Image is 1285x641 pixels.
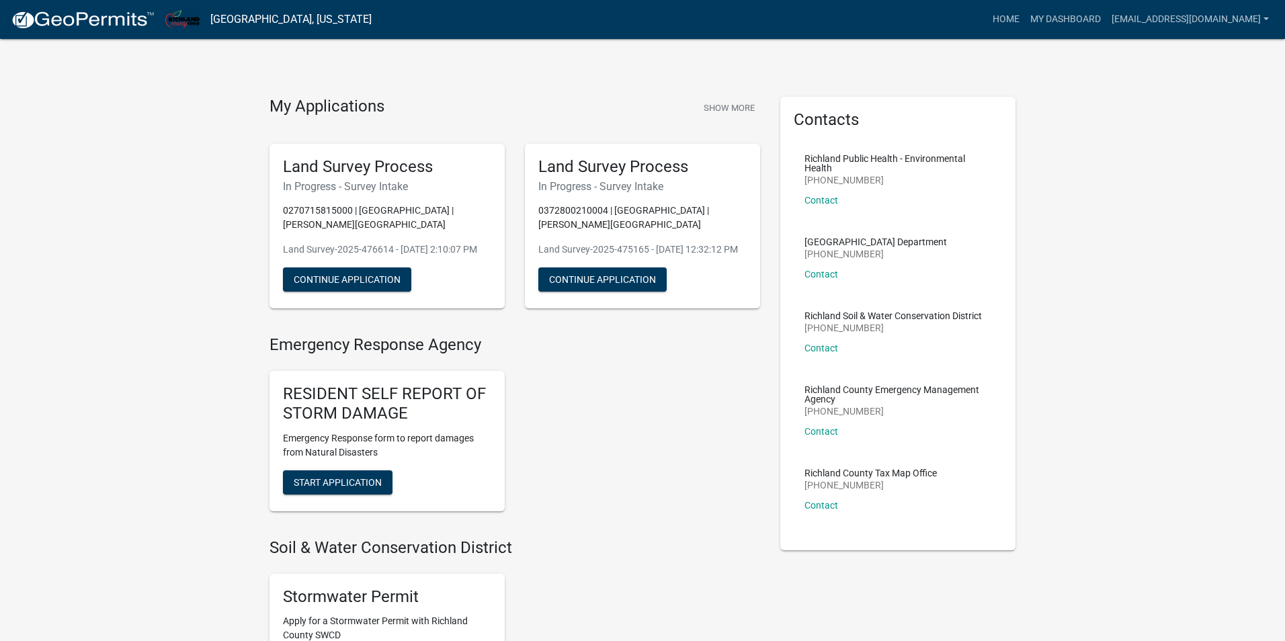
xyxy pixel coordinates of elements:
[804,385,991,404] p: Richland County Emergency Management Agency
[804,426,838,437] a: Contact
[804,237,947,247] p: [GEOGRAPHIC_DATA] Department
[270,538,760,558] h4: Soil & Water Conservation District
[210,8,372,31] a: [GEOGRAPHIC_DATA], [US_STATE]
[270,97,384,117] h4: My Applications
[538,157,747,177] h5: Land Survey Process
[283,180,491,193] h6: In Progress - Survey Intake
[698,97,760,119] button: Show More
[283,157,491,177] h5: Land Survey Process
[804,249,947,259] p: [PHONE_NUMBER]
[283,204,491,232] p: 0270715815000 | [GEOGRAPHIC_DATA] | [PERSON_NAME][GEOGRAPHIC_DATA]
[283,384,491,423] h5: RESIDENT SELF REPORT OF STORM DAMAGE
[1025,7,1106,32] a: My Dashboard
[987,7,1025,32] a: Home
[804,323,982,333] p: [PHONE_NUMBER]
[1106,7,1274,32] a: [EMAIL_ADDRESS][DOMAIN_NAME]
[804,407,991,416] p: [PHONE_NUMBER]
[283,243,491,257] p: Land Survey-2025-476614 - [DATE] 2:10:07 PM
[804,343,838,353] a: Contact
[538,180,747,193] h6: In Progress - Survey Intake
[804,480,937,490] p: [PHONE_NUMBER]
[283,470,392,495] button: Start Application
[283,267,411,292] button: Continue Application
[165,10,200,28] img: Richland County, Ohio
[538,267,667,292] button: Continue Application
[804,311,982,320] p: Richland Soil & Water Conservation District
[294,476,382,487] span: Start Application
[804,500,838,511] a: Contact
[804,195,838,206] a: Contact
[538,204,747,232] p: 0372800210004 | [GEOGRAPHIC_DATA] | [PERSON_NAME][GEOGRAPHIC_DATA]
[804,175,991,185] p: [PHONE_NUMBER]
[538,243,747,257] p: Land Survey-2025-475165 - [DATE] 12:32:12 PM
[283,587,491,607] h5: Stormwater Permit
[804,154,991,173] p: Richland Public Health - Environmental Health
[283,431,491,460] p: Emergency Response form to report damages from Natural Disasters
[794,110,1002,130] h5: Contacts
[270,335,760,355] h4: Emergency Response Agency
[804,468,937,478] p: Richland County Tax Map Office
[804,269,838,280] a: Contact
